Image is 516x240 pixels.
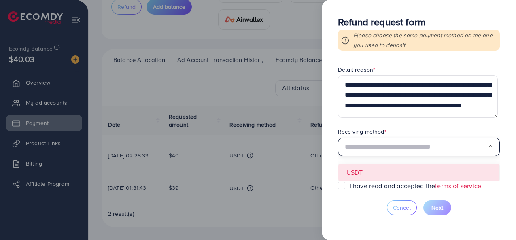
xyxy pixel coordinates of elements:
button: Next [423,200,451,215]
a: terms of service [435,181,481,190]
label: Detail reason [338,66,375,74]
div: Search for option [338,138,500,157]
span: USDT [346,168,363,177]
span: Next [431,204,443,212]
label: I have read and accepted the [350,181,481,191]
p: Please choose the same payment method as the one you used to deposit. [353,30,497,50]
span: Cancel [393,204,411,212]
iframe: Chat [482,204,510,234]
label: Receiving method [338,127,386,136]
h3: Refund request form [338,16,500,28]
input: Search for option [345,141,488,153]
button: Cancel [387,200,417,215]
